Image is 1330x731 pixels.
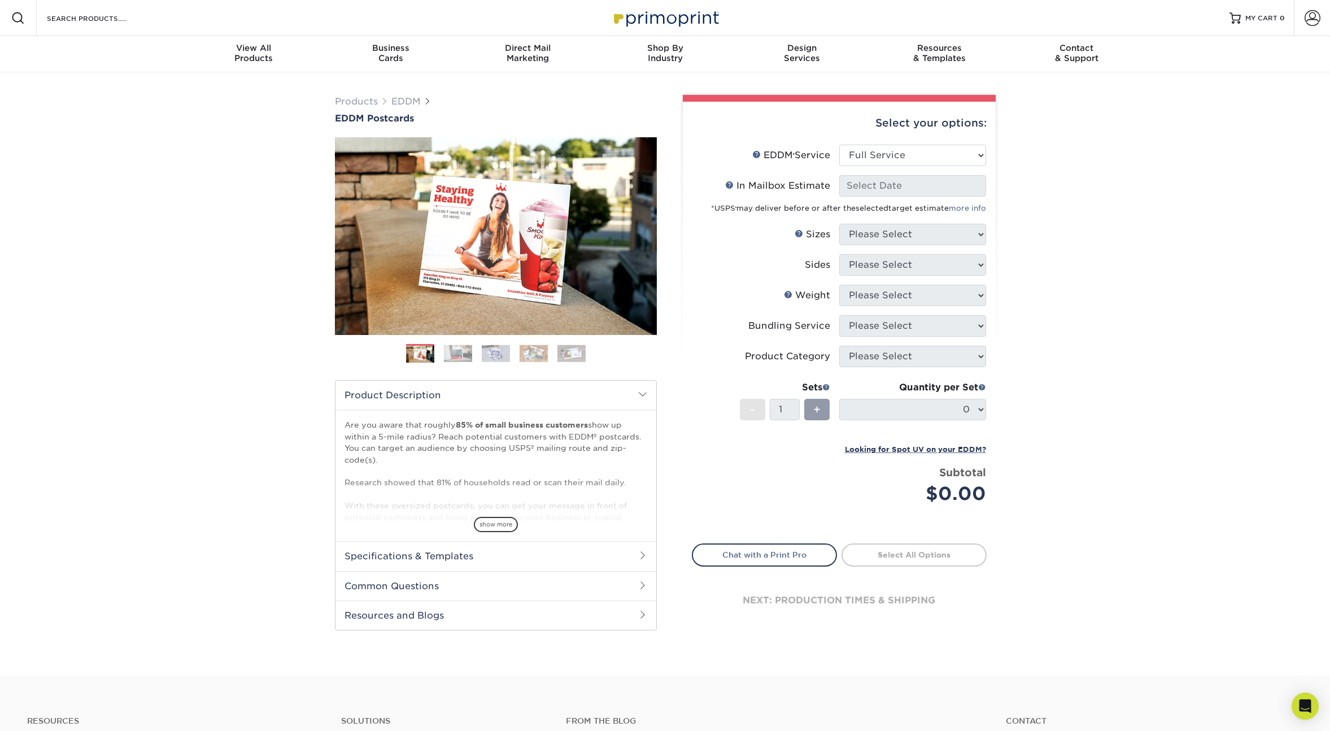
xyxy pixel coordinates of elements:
[939,466,986,478] strong: Subtotal
[335,571,656,601] h2: Common Questions
[596,36,734,72] a: Shop ByIndustry
[740,381,830,394] div: Sets
[1280,14,1285,22] span: 0
[784,289,830,302] div: Weight
[1292,693,1319,720] div: Open Intercom Messenger
[795,228,830,241] div: Sizes
[734,36,871,72] a: DesignServices
[841,543,987,566] a: Select All Options
[459,43,596,63] div: Marketing
[322,43,459,63] div: Cards
[406,345,434,364] img: EDDM 01
[871,43,1008,53] span: Resources
[335,96,378,107] a: Products
[520,345,548,362] img: EDDM 04
[748,319,830,333] div: Bundling Service
[482,345,510,362] img: EDDM 03
[692,543,837,566] a: Chat with a Print Pro
[1245,14,1277,23] span: MY CART
[596,43,734,53] span: Shop By
[566,716,975,726] h4: From the Blog
[845,445,986,454] small: Looking for Spot UV on your EDDM?
[596,43,734,63] div: Industry
[609,6,722,30] img: Primoprint
[345,419,647,626] p: Are you aware that roughly show up within a 5-mile radius? Reach potential customers with EDDM® p...
[335,381,656,410] h2: Product Description
[1006,716,1303,726] a: Contact
[725,179,830,193] div: In Mailbox Estimate
[839,175,986,197] input: Select Date
[27,716,324,726] h4: Resources
[871,43,1008,63] div: & Templates
[750,401,755,418] span: -
[185,43,322,63] div: Products
[335,113,414,124] span: EDDM Postcards
[734,43,871,63] div: Services
[752,149,830,162] div: EDDM Service
[692,102,987,145] div: Select your options:
[322,43,459,53] span: Business
[813,401,821,418] span: +
[692,567,987,634] div: next: production times & shipping
[735,206,736,210] sup: ®
[335,541,656,571] h2: Specifications & Templates
[557,345,586,362] img: EDDM 05
[444,345,472,362] img: EDDM 02
[335,601,656,630] h2: Resources and Blogs
[185,36,322,72] a: View AllProducts
[1008,36,1145,72] a: Contact& Support
[1008,43,1145,63] div: & Support
[185,43,322,53] span: View All
[805,258,830,272] div: Sides
[1008,43,1145,53] span: Contact
[856,204,888,212] span: selected
[459,43,596,53] span: Direct Mail
[335,125,657,347] img: EDDM Postcards 01
[871,36,1008,72] a: Resources& Templates
[456,420,588,429] strong: 85% of small business customers
[745,350,830,363] div: Product Category
[459,36,596,72] a: Direct MailMarketing
[711,204,986,212] small: *USPS may deliver before or after the target estimate
[474,517,518,532] span: show more
[848,480,986,507] div: $0.00
[734,43,871,53] span: Design
[335,113,657,124] a: EDDM Postcards
[793,153,795,157] sup: ®
[845,443,986,454] a: Looking for Spot UV on your EDDM?
[839,381,986,394] div: Quantity per Set
[46,11,156,25] input: SEARCH PRODUCTS.....
[391,96,421,107] a: EDDM
[322,36,459,72] a: BusinessCards
[341,716,548,726] h4: Solutions
[949,204,986,212] a: more info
